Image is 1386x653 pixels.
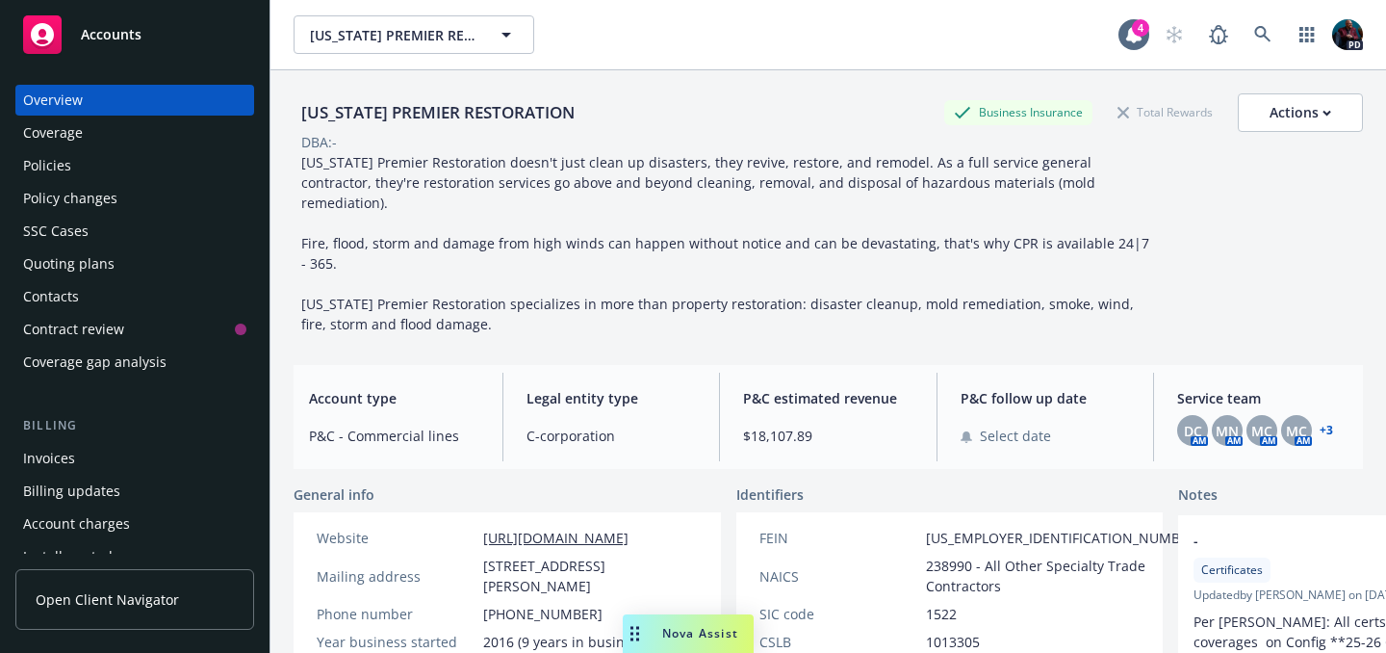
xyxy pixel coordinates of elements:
[1177,388,1347,408] span: Service team
[15,85,254,116] a: Overview
[926,604,957,624] span: 1522
[23,443,75,474] div: Invoices
[526,388,697,408] span: Legal entity type
[980,426,1051,446] span: Select date
[483,632,650,652] span: 2016 (9 years in business)
[294,15,534,54] button: [US_STATE] PREMIER RESTORATION
[317,604,475,624] div: Phone number
[317,566,475,587] div: Mailing address
[526,426,697,446] span: C-corporation
[1184,421,1202,441] span: DC
[961,388,1131,408] span: P&C follow up date
[483,556,698,596] span: [STREET_ADDRESS][PERSON_NAME]
[15,248,254,279] a: Quoting plans
[36,589,179,610] span: Open Client Navigator
[301,132,337,152] div: DBA: -
[926,632,980,652] span: 1013305
[483,529,629,547] a: [URL][DOMAIN_NAME]
[1132,19,1149,37] div: 4
[1155,15,1193,54] a: Start snowing
[743,388,913,408] span: P&C estimated revenue
[23,509,130,539] div: Account charges
[310,25,476,45] span: [US_STATE] PREMIER RESTORATION
[1320,425,1333,436] a: +3
[23,281,79,312] div: Contacts
[23,183,117,214] div: Policy changes
[15,416,254,435] div: Billing
[81,27,141,42] span: Accounts
[926,556,1201,596] span: 238990 - All Other Specialty Trade Contractors
[15,347,254,378] a: Coverage gap analysis
[23,347,167,378] div: Coverage gap analysis
[1199,15,1238,54] a: Report a Bug
[1238,93,1363,132] button: Actions
[15,281,254,312] a: Contacts
[623,614,754,653] button: Nova Assist
[1178,484,1218,508] span: Notes
[294,100,582,125] div: [US_STATE] PREMIER RESTORATION
[23,476,120,507] div: Billing updates
[15,216,254,247] a: SSC Cases
[23,314,124,345] div: Contract review
[23,118,83,148] div: Coverage
[759,632,918,652] div: CSLB
[309,388,479,408] span: Account type
[736,484,804,505] span: Identifiers
[15,118,254,148] a: Coverage
[662,625,738,641] span: Nova Assist
[15,443,254,474] a: Invoices
[944,100,1092,124] div: Business Insurance
[294,484,374,505] span: General info
[759,604,918,624] div: SIC code
[15,150,254,181] a: Policies
[15,541,254,572] a: Installment plans
[317,528,475,548] div: Website
[15,509,254,539] a: Account charges
[15,8,254,62] a: Accounts
[1286,421,1307,441] span: MC
[743,426,913,446] span: $18,107.89
[301,153,1153,333] span: [US_STATE] Premier Restoration doesn't just clean up disasters, they revive, restore, and remodel...
[1201,562,1263,579] span: Certificates
[1288,15,1326,54] a: Switch app
[23,85,83,116] div: Overview
[1244,15,1282,54] a: Search
[23,248,115,279] div: Quoting plans
[15,314,254,345] a: Contract review
[1216,421,1239,441] span: MN
[1332,19,1363,50] img: photo
[623,614,647,653] div: Drag to move
[23,541,136,572] div: Installment plans
[317,632,475,652] div: Year business started
[309,426,479,446] span: P&C - Commercial lines
[483,604,603,624] span: [PHONE_NUMBER]
[15,183,254,214] a: Policy changes
[759,566,918,587] div: NAICS
[1251,421,1272,441] span: MC
[1108,100,1222,124] div: Total Rewards
[759,528,918,548] div: FEIN
[15,476,254,507] a: Billing updates
[23,216,89,247] div: SSC Cases
[23,150,71,181] div: Policies
[926,528,1201,548] span: [US_EMPLOYER_IDENTIFICATION_NUMBER]
[1270,94,1331,131] div: Actions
